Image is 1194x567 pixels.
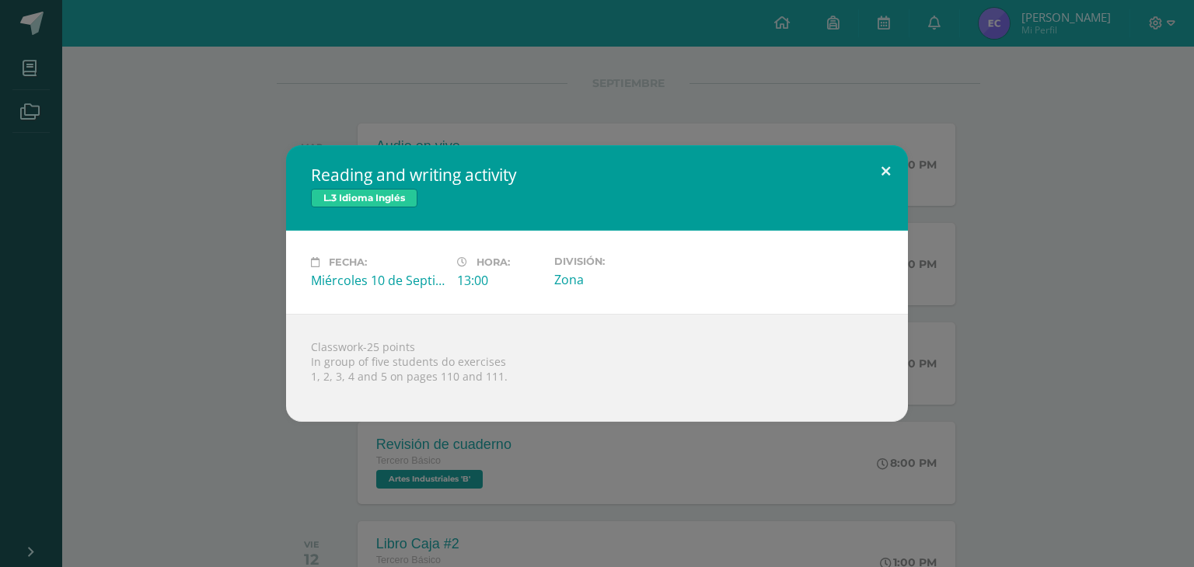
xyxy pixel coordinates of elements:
[311,164,883,186] h2: Reading and writing activity
[457,272,542,289] div: 13:00
[477,256,510,268] span: Hora:
[286,314,908,422] div: Classwork-25 points In group of five students do exercises 1, 2, 3, 4 and 5 on pages 110 and 111.
[329,256,367,268] span: Fecha:
[311,272,445,289] div: Miércoles 10 de Septiembre
[554,256,688,267] label: División:
[554,271,688,288] div: Zona
[311,189,417,207] span: L.3 Idioma Inglés
[864,145,908,198] button: Close (Esc)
